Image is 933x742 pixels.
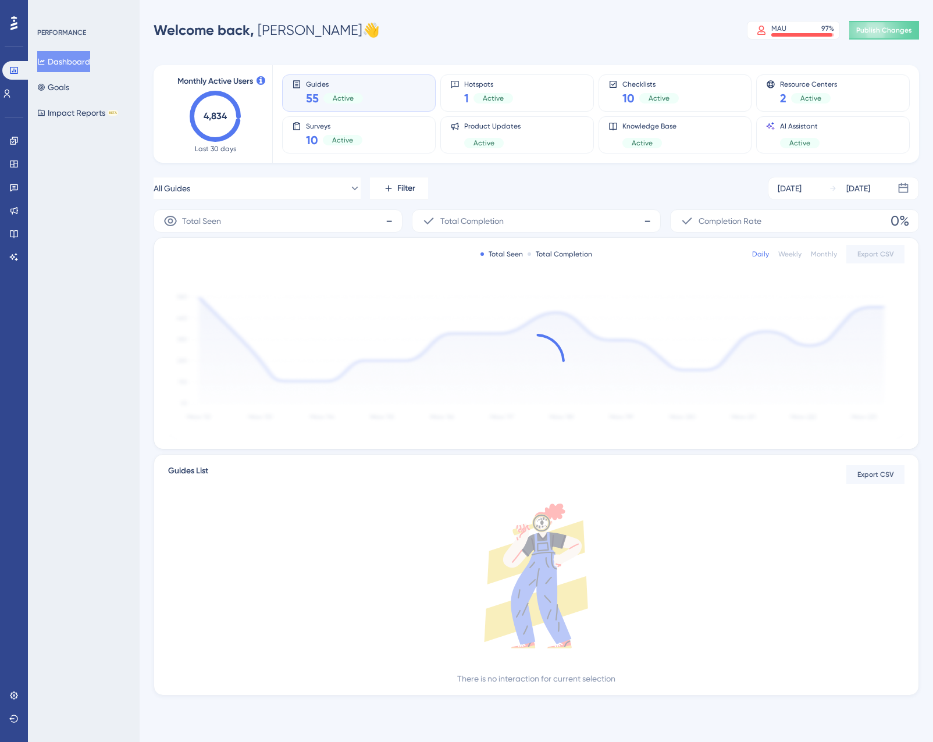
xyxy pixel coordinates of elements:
[622,80,679,88] span: Checklists
[306,132,318,148] span: 10
[528,249,592,259] div: Total Completion
[154,22,254,38] span: Welcome back,
[780,90,786,106] span: 2
[622,90,635,106] span: 10
[800,94,821,103] span: Active
[168,464,208,485] span: Guides List
[440,214,504,228] span: Total Completion
[857,470,894,479] span: Export CSV
[632,138,653,148] span: Active
[464,80,513,88] span: Hotspots
[306,122,362,130] span: Surveys
[37,28,86,37] div: PERFORMANCE
[370,177,428,200] button: Filter
[771,24,786,33] div: MAU
[464,90,469,106] span: 1
[480,249,523,259] div: Total Seen
[780,80,837,88] span: Resource Centers
[789,138,810,148] span: Active
[154,181,190,195] span: All Guides
[649,94,670,103] span: Active
[622,122,676,131] span: Knowledge Base
[195,144,236,154] span: Last 30 days
[457,672,615,686] div: There is no interaction for current selection
[37,77,69,98] button: Goals
[846,181,870,195] div: [DATE]
[37,51,90,72] button: Dashboard
[333,94,354,103] span: Active
[849,21,919,40] button: Publish Changes
[397,181,415,195] span: Filter
[177,74,253,88] span: Monthly Active Users
[182,214,221,228] span: Total Seen
[306,90,319,106] span: 55
[37,102,118,123] button: Impact ReportsBETA
[846,465,904,484] button: Export CSV
[821,24,834,33] div: 97 %
[644,212,651,230] span: -
[154,21,380,40] div: [PERSON_NAME] 👋
[108,110,118,116] div: BETA
[752,249,769,259] div: Daily
[473,138,494,148] span: Active
[464,122,521,131] span: Product Updates
[811,249,837,259] div: Monthly
[306,80,363,88] span: Guides
[857,249,894,259] span: Export CSV
[332,135,353,145] span: Active
[483,94,504,103] span: Active
[154,177,361,200] button: All Guides
[778,249,802,259] div: Weekly
[846,245,904,263] button: Export CSV
[699,214,761,228] span: Completion Rate
[856,26,912,35] span: Publish Changes
[778,181,802,195] div: [DATE]
[780,122,820,131] span: AI Assistant
[891,212,909,230] span: 0%
[386,212,393,230] span: -
[204,110,227,122] text: 4,834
